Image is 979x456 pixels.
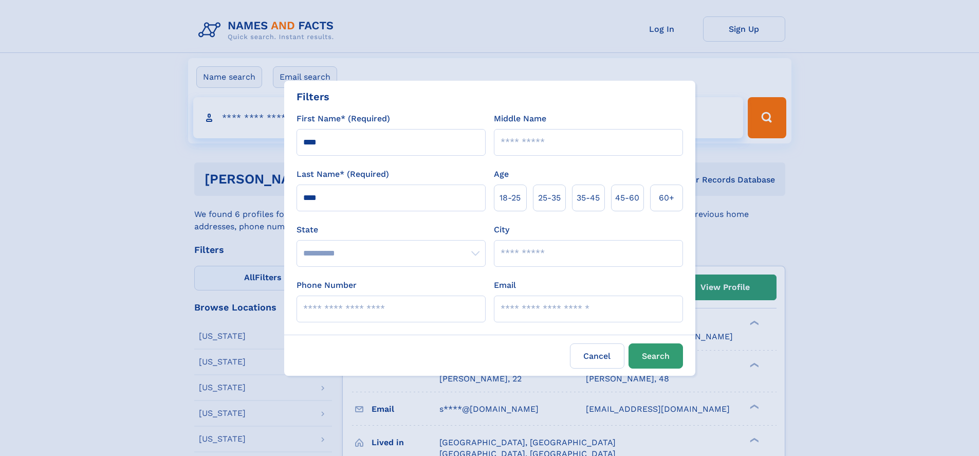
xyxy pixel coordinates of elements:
label: Age [494,168,509,180]
label: Email [494,279,516,291]
span: 60+ [659,192,674,204]
label: First Name* (Required) [297,113,390,125]
label: Cancel [570,343,624,369]
label: Last Name* (Required) [297,168,389,180]
div: Filters [297,89,329,104]
span: 45‑60 [615,192,639,204]
span: 35‑45 [577,192,600,204]
button: Search [629,343,683,369]
span: 25‑35 [538,192,561,204]
label: Middle Name [494,113,546,125]
label: State [297,224,486,236]
label: City [494,224,509,236]
span: 18‑25 [500,192,521,204]
label: Phone Number [297,279,357,291]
